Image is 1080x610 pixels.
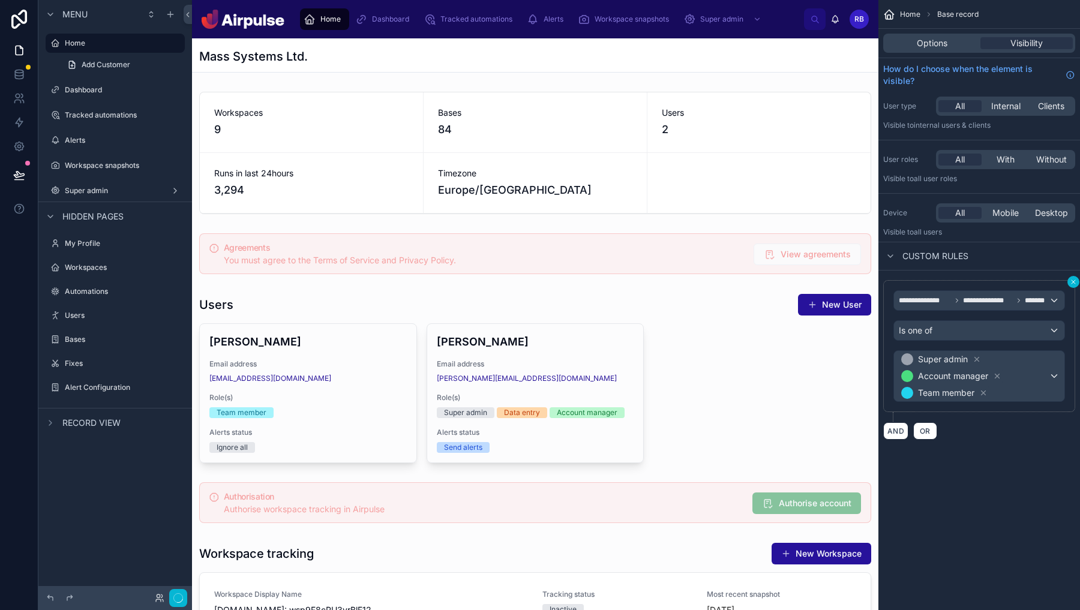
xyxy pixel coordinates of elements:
span: Internal users & clients [914,121,991,130]
span: Custom rules [902,250,968,262]
span: Account manager [918,370,988,382]
h1: Mass Systems Ltd. [199,48,308,65]
span: Add Customer [82,60,130,70]
p: Visible to [883,121,1075,130]
label: Dashboard [65,85,182,95]
span: Record view [62,417,121,429]
a: Home [300,8,349,30]
span: Base record [937,10,979,19]
span: Super admin [918,353,968,365]
a: Workspace snapshots [46,156,185,175]
span: Tracked automations [440,14,512,24]
a: Workspace snapshots [574,8,677,30]
span: RB [854,14,864,24]
a: Automations [46,282,185,301]
a: Super admin [680,8,767,30]
a: How do I choose when the element is visible? [883,63,1075,87]
span: Home [320,14,341,24]
p: Visible to [883,227,1075,237]
label: Workspace snapshots [65,161,182,170]
a: Workspaces [46,258,185,277]
span: All [955,100,965,112]
label: Tracked automations [65,110,182,120]
label: Super admin [65,186,166,196]
label: User roles [883,155,931,164]
span: All [955,207,965,219]
label: My Profile [65,239,182,248]
label: Users [65,311,182,320]
label: Device [883,208,931,218]
label: Home [65,38,178,48]
span: Workspace snapshots [595,14,669,24]
span: all users [914,227,942,236]
a: Alerts [523,8,572,30]
button: Super adminAccount managerTeam member [893,350,1065,402]
span: Team member [918,387,974,399]
a: Users [46,306,185,325]
label: Automations [65,287,182,296]
button: Is one of [893,320,1065,341]
button: OR [913,422,937,440]
label: Fixes [65,359,182,368]
span: Internal [991,100,1021,112]
span: How do I choose when the element is visible? [883,63,1061,87]
span: With [997,154,1015,166]
a: Super admin [46,181,185,200]
span: Desktop [1035,207,1068,219]
label: User type [883,101,931,111]
a: Fixes [46,354,185,373]
a: Bases [46,330,185,349]
a: My Profile [46,234,185,253]
a: Add Customer [60,55,185,74]
label: Workspaces [65,263,182,272]
label: Bases [65,335,182,344]
span: Dashboard [372,14,409,24]
a: Tracked automations [46,106,185,125]
p: Visible to [883,174,1075,184]
a: Alerts [46,131,185,150]
span: Super admin [700,14,743,24]
span: Visibility [1010,37,1043,49]
label: Alert Configuration [65,383,182,392]
a: Alert Configuration [46,378,185,397]
a: Home [46,34,185,53]
span: Mobile [992,207,1019,219]
button: AND [883,422,908,440]
span: OR [917,426,933,435]
div: scrollable content [294,6,804,32]
img: App logo [202,10,284,29]
span: All user roles [914,174,957,183]
span: Options [917,37,947,49]
span: Is one of [899,324,932,336]
span: Hidden pages [62,211,124,223]
span: All [955,154,965,166]
span: Home [900,10,920,19]
span: Clients [1038,100,1064,112]
label: Alerts [65,136,182,145]
span: Without [1036,154,1067,166]
span: Alerts [544,14,563,24]
a: Tracked automations [420,8,521,30]
span: Menu [62,8,88,20]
